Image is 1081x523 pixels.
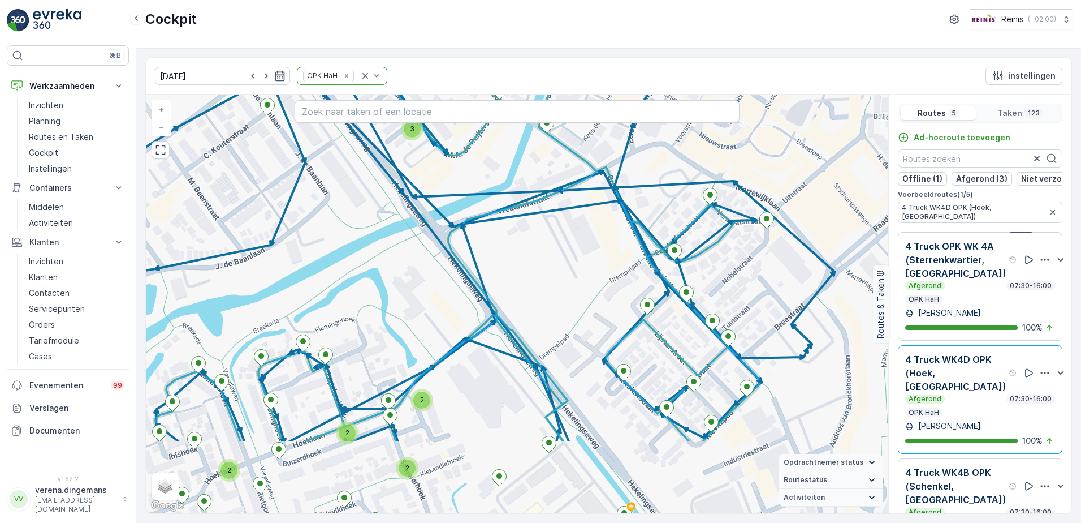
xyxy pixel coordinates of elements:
[779,471,883,489] summary: Routestatus
[779,454,883,471] summary: Opdrachtnemer status
[24,269,129,285] a: Klanten
[1022,322,1043,333] p: 100 %
[7,231,129,254] button: Klanten
[916,307,981,319] p: [PERSON_NAME]
[24,199,129,215] a: Middelen
[24,254,129,269] a: Inzichten
[7,419,129,442] a: Documenten
[10,490,28,508] div: VV
[1009,368,1018,378] div: help tooltippictogram
[29,202,64,213] p: Middelen
[914,132,1010,143] p: Ad-hocroute toevoegen
[784,458,863,467] span: Opdrachtnemer status
[7,9,29,32] img: logo
[153,101,170,118] a: In zoomen
[905,239,1006,280] p: 4 Truck OPK WK 4A (Sterrenkwartier, [GEOGRAPHIC_DATA])
[905,466,1006,507] p: 4 Truck WK4B OPK (Schenkel, [GEOGRAPHIC_DATA])
[898,172,947,186] button: Offline (1)
[24,215,129,231] a: Activiteiten
[7,397,129,419] a: Verslagen
[950,109,957,118] p: 5
[1027,109,1041,118] p: 123
[29,115,60,127] p: Planning
[1001,14,1023,25] p: Reinis
[29,380,104,391] p: Evenementen
[1009,255,1018,264] div: help tooltippictogram
[410,389,433,411] div: 2
[110,51,121,60] p: ⌘B
[952,172,1012,186] button: Afgerond (3)
[24,97,129,113] a: Inzichten
[29,182,106,194] p: Containers
[902,203,1046,221] span: 4 Truck WK4D OPK (Hoek, [GEOGRAPHIC_DATA])
[1009,482,1018,491] div: help tooltippictogram
[149,499,186,513] a: Dit gebied openen in Google Maps (er wordt een nieuw venster geopend)
[970,13,997,25] img: Reinis-Logo-Vrijstaand_Tekengebied-1-copy2_aBO4n7j.png
[420,396,424,404] span: 2
[159,105,164,114] span: +
[345,428,349,437] span: 2
[875,278,887,338] p: Routes & Taken
[907,508,942,517] p: Afgerond
[35,485,116,496] p: verena.dingemans
[396,457,418,479] div: 2
[918,108,946,119] p: Routes
[29,319,55,331] p: Orders
[907,281,942,290] p: Afgerond
[153,474,178,499] a: Layers
[401,118,423,140] div: 3
[29,272,58,283] p: Klanten
[1028,15,1056,24] p: ( +02:00 )
[29,80,106,92] p: Werkzaamheden
[227,466,231,474] span: 2
[24,113,129,129] a: Planning
[24,161,129,177] a: Instellingen
[24,285,129,301] a: Contacten
[29,163,72,174] p: Instellingen
[784,493,825,502] span: Activiteiten
[29,303,85,315] p: Servicepunten
[1009,508,1053,517] p: 07:30-16:00
[29,288,70,299] p: Contacten
[29,100,63,111] p: Inzichten
[29,237,106,248] p: Klanten
[997,108,1022,119] p: Taken
[29,351,52,362] p: Cases
[410,125,414,133] span: 3
[7,475,129,482] span: v 1.52.2
[7,374,129,397] a: Evenementen99
[1008,70,1056,82] p: instellingen
[304,70,339,81] div: OPK HaH
[24,129,129,145] a: Routes en Taken
[779,489,883,507] summary: Activiteiten
[898,132,1010,143] a: Ad-hocroute toevoegen
[784,475,827,485] span: Routestatus
[1022,435,1043,447] p: 100 %
[1009,395,1053,404] p: 07:30-16:00
[340,71,353,80] div: Remove OPK HaH
[336,422,358,444] div: 2
[905,353,1006,393] p: 4 Truck WK4D OPK (Hoek, [GEOGRAPHIC_DATA])
[902,173,942,185] p: Offline (1)
[29,256,63,267] p: Inzichten
[970,9,1072,29] button: Reinis(+02:00)
[29,147,58,158] p: Cockpit
[898,190,1062,199] p: Voorbeeldroutes ( 1 / 5 )
[29,402,124,414] p: Verslagen
[1009,281,1053,290] p: 07:30-16:00
[7,485,129,514] button: VVverena.dingemans[EMAIL_ADDRESS][DOMAIN_NAME]
[33,9,81,32] img: logo_light-DOdMpM7g.png
[145,10,197,28] p: Cockpit
[29,217,73,229] p: Activiteiten
[24,145,129,161] a: Cockpit
[159,122,165,131] span: −
[29,131,93,143] p: Routes en Taken
[113,381,122,390] p: 99
[24,349,129,365] a: Cases
[907,295,940,304] p: OPK HaH
[956,173,1008,185] p: Afgerond (3)
[155,67,290,85] input: dd/mm/yyyy
[153,118,170,135] a: Uitzoomen
[916,421,981,432] p: [PERSON_NAME]
[24,301,129,317] a: Servicepunten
